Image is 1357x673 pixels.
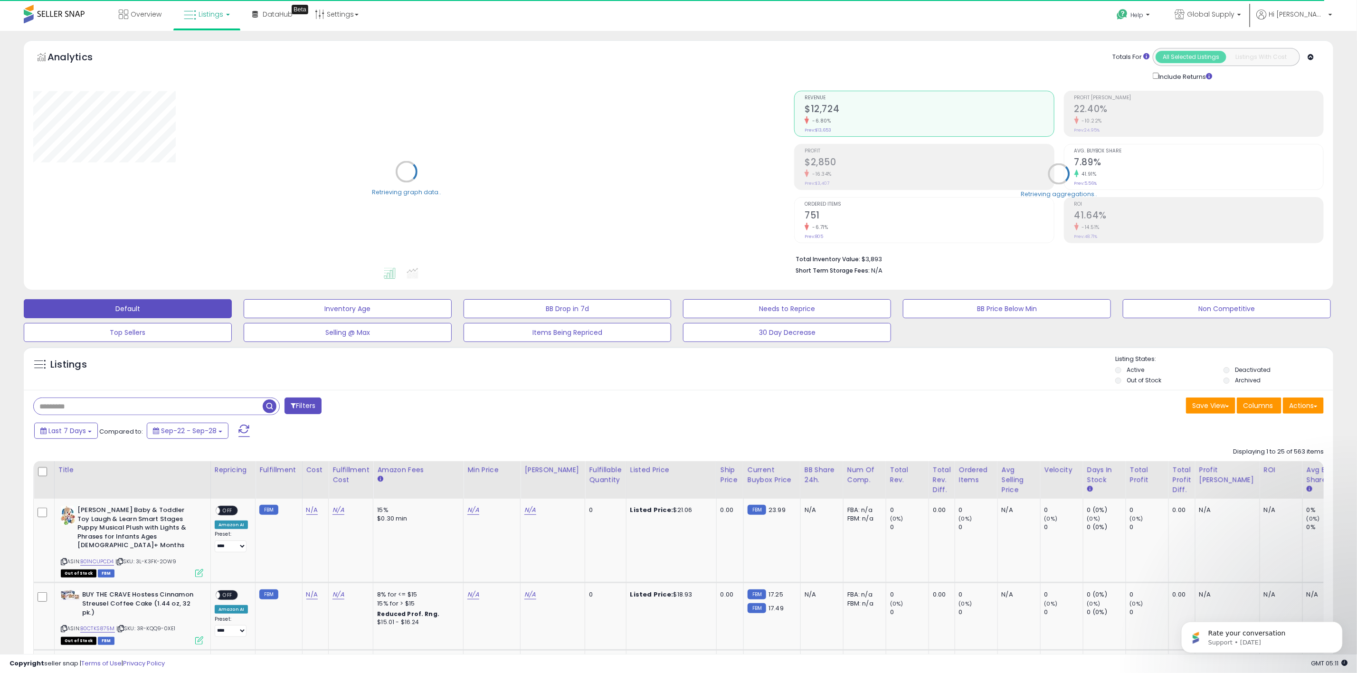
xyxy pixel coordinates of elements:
[1256,9,1332,31] a: Hi [PERSON_NAME]
[1226,51,1297,63] button: Listings With Cost
[372,188,441,197] div: Retrieving graph data..
[1130,608,1168,616] div: 0
[748,589,766,599] small: FBM
[1283,398,1324,414] button: Actions
[1199,465,1256,485] div: Profit [PERSON_NAME]
[1264,465,1299,475] div: ROI
[524,505,536,515] a: N/A
[1044,465,1079,475] div: Velocity
[1264,506,1295,514] div: N/A
[847,590,879,599] div: FBA: n/a
[1044,600,1058,607] small: (0%)
[467,505,479,515] a: N/A
[630,590,709,599] div: $18.93
[147,423,228,439] button: Sep-22 - Sep-28
[1127,366,1144,374] label: Active
[1235,376,1261,384] label: Archived
[244,323,452,342] button: Selling @ Max
[1307,523,1345,531] div: 0%
[61,590,80,600] img: 41mkGe+hzBL._SL40_.jpg
[1130,506,1168,514] div: 0
[1123,299,1331,318] button: Non Competitive
[805,506,836,514] div: N/A
[215,531,248,552] div: Preset:
[306,590,318,599] a: N/A
[959,590,997,599] div: 0
[959,608,997,616] div: 0
[1087,608,1126,616] div: 0 (0%)
[748,465,797,485] div: Current Buybox Price
[1237,398,1281,414] button: Columns
[259,505,278,515] small: FBM
[959,523,997,531] div: 0
[933,465,951,495] div: Total Rev. Diff.
[1173,506,1188,514] div: 0.00
[1087,485,1093,493] small: Days In Stock.
[890,515,903,522] small: (0%)
[890,590,929,599] div: 0
[50,358,87,371] h5: Listings
[1146,71,1224,81] div: Include Returns
[61,506,75,525] img: 41gh5VBTk2L._SL40_.jpg
[377,475,383,483] small: Amazon Fees.
[131,9,161,19] span: Overview
[80,558,114,566] a: B01NCUPCD4
[58,465,207,475] div: Title
[769,604,784,613] span: 17.49
[1269,9,1326,19] span: Hi [PERSON_NAME]
[1130,465,1165,485] div: Total Profit
[220,591,235,599] span: OFF
[98,637,115,645] span: FBM
[683,299,891,318] button: Needs to Reprice
[81,659,122,668] a: Terms of Use
[24,323,232,342] button: Top Sellers
[1044,608,1083,616] div: 0
[285,398,322,414] button: Filters
[1233,447,1324,456] div: Displaying 1 to 25 of 563 items
[589,590,618,599] div: 0
[805,465,839,485] div: BB Share 24h.
[1087,465,1122,485] div: Days In Stock
[1199,590,1253,599] div: N/A
[1002,506,1033,514] div: N/A
[589,506,618,514] div: 0
[161,426,217,436] span: Sep-22 - Sep-28
[721,506,736,514] div: 0.00
[721,590,736,599] div: 0.00
[9,659,44,668] strong: Copyright
[524,465,581,475] div: [PERSON_NAME]
[80,625,115,633] a: B0CTKS875M
[1087,600,1101,607] small: (0%)
[769,505,786,514] span: 23.99
[259,465,298,475] div: Fulfillment
[959,506,997,514] div: 0
[1087,590,1126,599] div: 0 (0%)
[1307,506,1345,514] div: 0%
[377,599,456,608] div: 15% for > $15
[1173,590,1188,599] div: 0.00
[215,605,248,614] div: Amazon AI
[959,465,994,485] div: Ordered Items
[847,506,879,514] div: FBA: n/a
[332,465,369,485] div: Fulfillment Cost
[903,299,1111,318] button: BB Price Below Min
[1087,515,1101,522] small: (0%)
[464,299,672,318] button: BB Drop in 7d
[769,590,783,599] span: 17.25
[959,515,972,522] small: (0%)
[1044,523,1083,531] div: 0
[47,50,111,66] h5: Analytics
[890,465,925,485] div: Total Rev.
[61,590,203,643] div: ASIN:
[1235,366,1271,374] label: Deactivated
[263,9,293,19] span: DataHub
[1156,51,1226,63] button: All Selected Listings
[467,590,479,599] a: N/A
[9,659,165,668] div: seller snap | |
[748,505,766,515] small: FBM
[82,590,198,619] b: BUY THE CRAVE Hostess Cinnamon Streusel Coffee Cake (1.44 oz, 32 pk.)
[805,590,836,599] div: N/A
[630,465,712,475] div: Listed Price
